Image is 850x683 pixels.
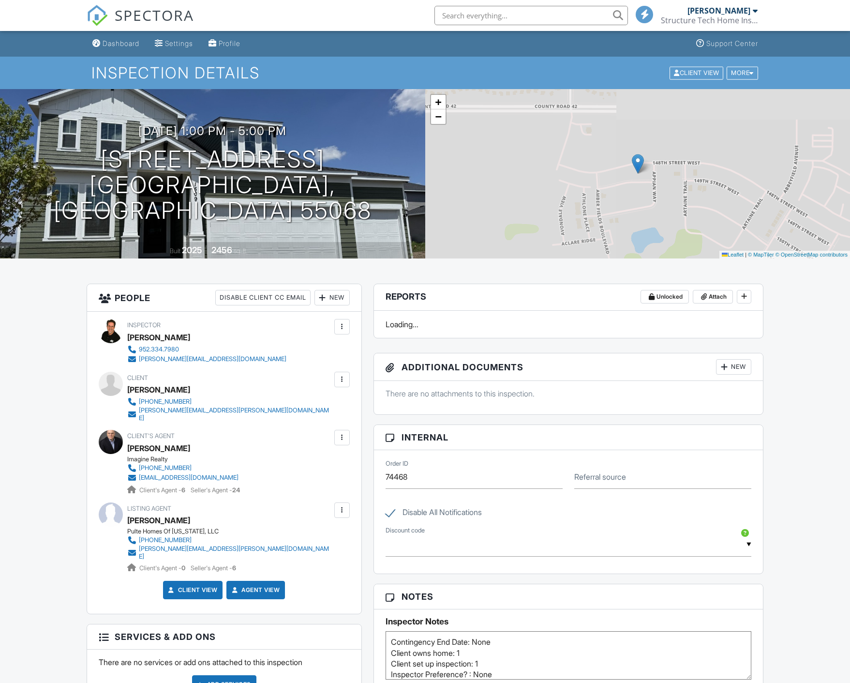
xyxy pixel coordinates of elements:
span: Listing Agent [127,505,171,512]
h3: Additional Documents [374,353,763,381]
span: Seller's Agent - [191,486,240,494]
label: Referral source [574,471,626,482]
h3: Notes [374,584,763,609]
div: Support Center [706,39,758,47]
div: [PERSON_NAME] [127,382,190,397]
a: SPECTORA [87,13,194,33]
img: The Best Home Inspection Software - Spectora [87,5,108,26]
a: Agent View [230,585,280,595]
span: Client's Agent - [139,486,187,494]
a: Leaflet [722,252,744,258]
div: New [716,359,751,375]
div: New [314,290,350,305]
strong: 6 [181,486,185,494]
a: © MapTiler [748,252,774,258]
a: Support Center [692,35,762,53]
div: 2456 [211,245,232,255]
strong: 0 [181,564,185,572]
a: [PERSON_NAME][EMAIL_ADDRESS][PERSON_NAME][DOMAIN_NAME] [127,407,332,422]
a: Client View [669,69,726,76]
a: Settings [151,35,197,53]
div: Disable Client CC Email [215,290,311,305]
p: There are no attachments to this inspection. [386,388,752,399]
a: [PERSON_NAME][EMAIL_ADDRESS][PERSON_NAME][DOMAIN_NAME] [127,545,332,561]
h1: Inspection Details [91,64,759,81]
input: Search everything... [434,6,628,25]
strong: 24 [232,486,240,494]
span: Client's Agent [127,432,175,440]
h3: Services & Add ons [87,624,361,650]
h3: People [87,284,361,312]
div: [PERSON_NAME] [127,330,190,345]
div: Client View [670,66,723,79]
label: Disable All Notifications [386,508,482,520]
textarea: Contingency End Date: None Client owns home: 1 Client set up inspection: 1 Inspector Preference? ... [386,631,752,680]
div: [EMAIL_ADDRESS][DOMAIN_NAME] [139,474,239,482]
h3: [DATE] 1:00 pm - 5:00 pm [138,124,286,137]
div: [PERSON_NAME] [127,441,190,455]
div: Settings [165,39,193,47]
div: [PHONE_NUMBER] [139,398,192,406]
div: More [727,66,758,79]
a: Zoom in [431,95,446,109]
span: sq. ft. [234,247,247,255]
strong: 6 [232,564,236,572]
div: [PHONE_NUMBER] [139,536,192,544]
span: SPECTORA [115,5,194,25]
h1: [STREET_ADDRESS] [GEOGRAPHIC_DATA], [GEOGRAPHIC_DATA] 55068 [15,147,410,223]
span: Inspector [127,321,161,329]
div: Dashboard [103,39,139,47]
h3: Internal [374,425,763,450]
div: [PERSON_NAME][EMAIL_ADDRESS][DOMAIN_NAME] [139,355,286,363]
div: Imagine Realty [127,455,246,463]
a: Zoom out [431,109,446,124]
div: [PHONE_NUMBER] [139,464,192,472]
a: [PHONE_NUMBER] [127,535,332,545]
div: [PERSON_NAME] [127,513,190,528]
img: Marker [632,154,644,174]
div: 2025 [182,245,202,255]
div: 952.334.7980 [139,346,179,353]
span: Client's Agent - [139,564,187,572]
span: − [435,110,441,122]
span: Seller's Agent - [191,564,236,572]
a: © OpenStreetMap contributors [775,252,848,258]
label: Discount code [386,526,425,535]
a: 952.334.7980 [127,345,286,354]
div: Structure Tech Home Inspections [661,15,758,25]
label: Order ID [386,459,408,468]
div: [PERSON_NAME][EMAIL_ADDRESS][PERSON_NAME][DOMAIN_NAME] [139,545,332,561]
div: [PERSON_NAME] [687,6,750,15]
a: [PHONE_NUMBER] [127,463,239,473]
span: Built [170,247,180,255]
a: [PERSON_NAME][EMAIL_ADDRESS][DOMAIN_NAME] [127,354,286,364]
div: Profile [219,39,240,47]
a: Dashboard [89,35,143,53]
a: [PHONE_NUMBER] [127,397,332,407]
span: + [435,96,441,108]
div: [PERSON_NAME][EMAIL_ADDRESS][PERSON_NAME][DOMAIN_NAME] [139,407,332,422]
a: Profile [205,35,244,53]
a: [EMAIL_ADDRESS][DOMAIN_NAME] [127,473,239,483]
div: Pulte Homes Of [US_STATE], LLC [127,528,340,535]
span: | [745,252,746,258]
a: Client View [166,585,218,595]
span: Client [127,374,148,381]
h5: Inspector Notes [386,617,752,626]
